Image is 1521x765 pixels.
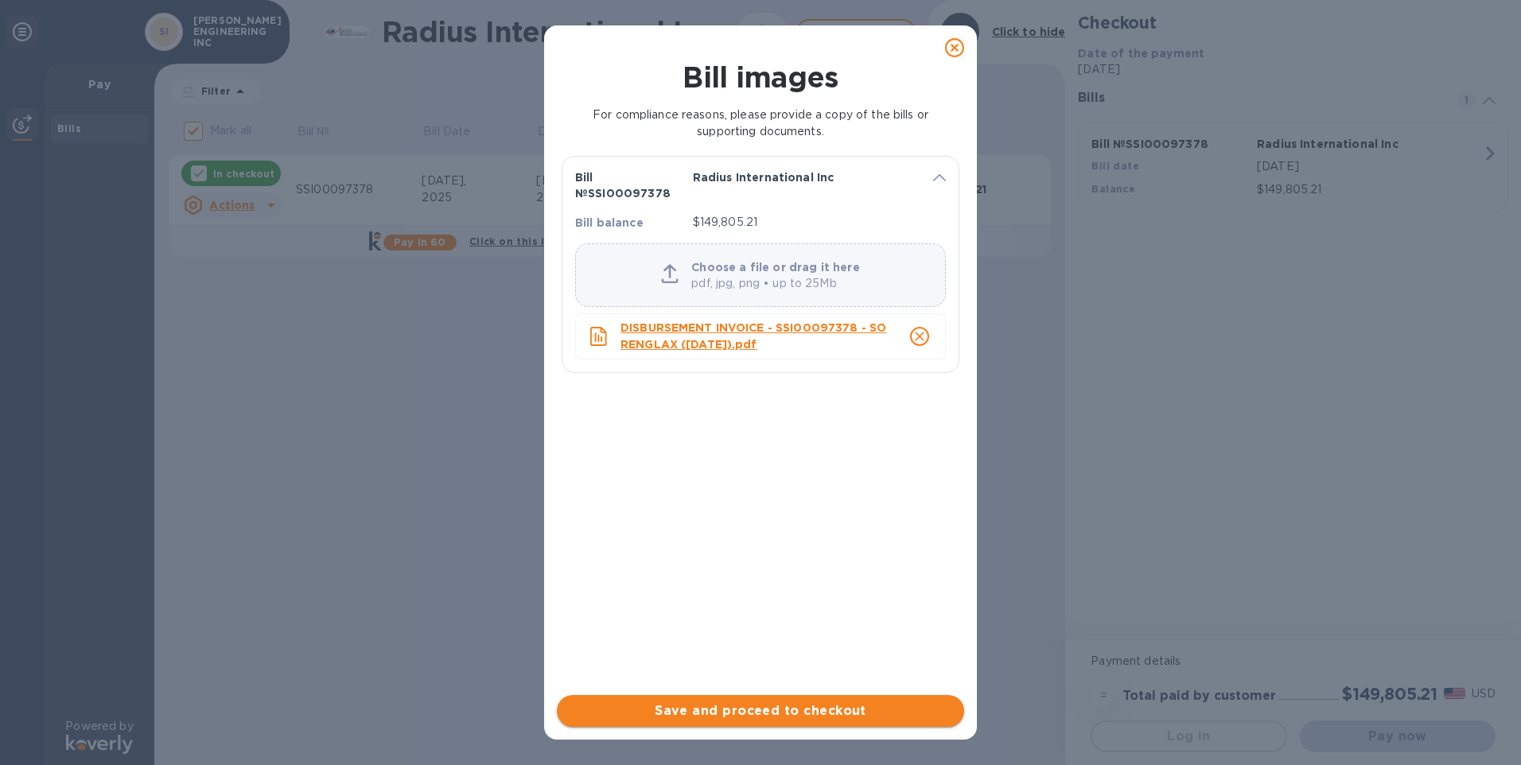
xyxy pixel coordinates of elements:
p: For compliance reasons, please provide a copy of the bills or supporting documents. [565,107,956,140]
p: Choose a file or drag it here [691,259,859,275]
h1: Bill images [683,60,838,94]
button: Save and proceed to checkout [557,695,964,727]
p: pdf, jpg, png • up to 25Mb [691,275,859,292]
p: $149,805.21 [693,214,915,231]
b: DISBURSEMENT INVOICE - SSI00097378 - SORENGLAX ([DATE]).pdf [620,321,886,351]
span: Save and proceed to checkout [570,701,951,720]
button: close [901,317,939,355]
p: Radius International Inc [693,169,915,185]
p: Bill № SSI00097378 [575,169,680,201]
p: Bill balance [575,215,680,231]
